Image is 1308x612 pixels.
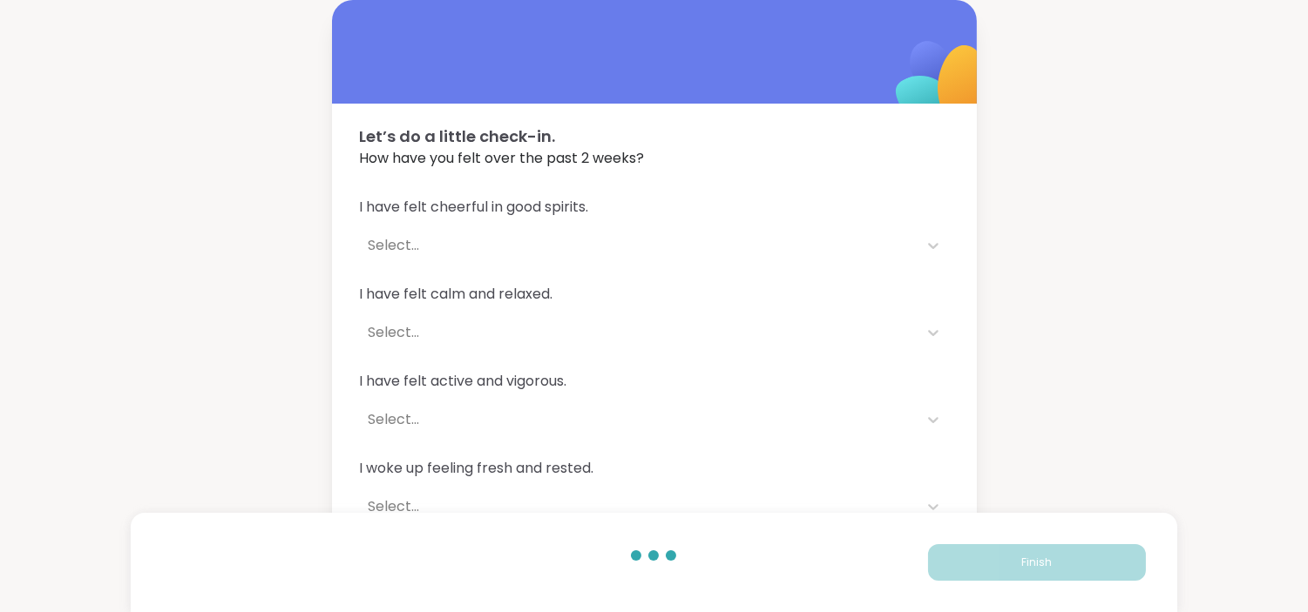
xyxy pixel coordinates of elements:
span: I woke up feeling fresh and rested. [360,458,949,479]
span: How have you felt over the past 2 weeks? [360,148,949,169]
span: I have felt calm and relaxed. [360,284,949,305]
button: Finish [928,544,1146,581]
span: Finish [1021,555,1052,570]
span: I have felt active and vigorous. [360,371,949,392]
div: Select... [369,496,909,517]
span: I have felt cheerful in good spirits. [360,197,949,218]
span: Let’s do a little check-in. [360,124,949,148]
div: Select... [369,409,909,430]
div: Select... [369,235,909,256]
div: Select... [369,322,909,343]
